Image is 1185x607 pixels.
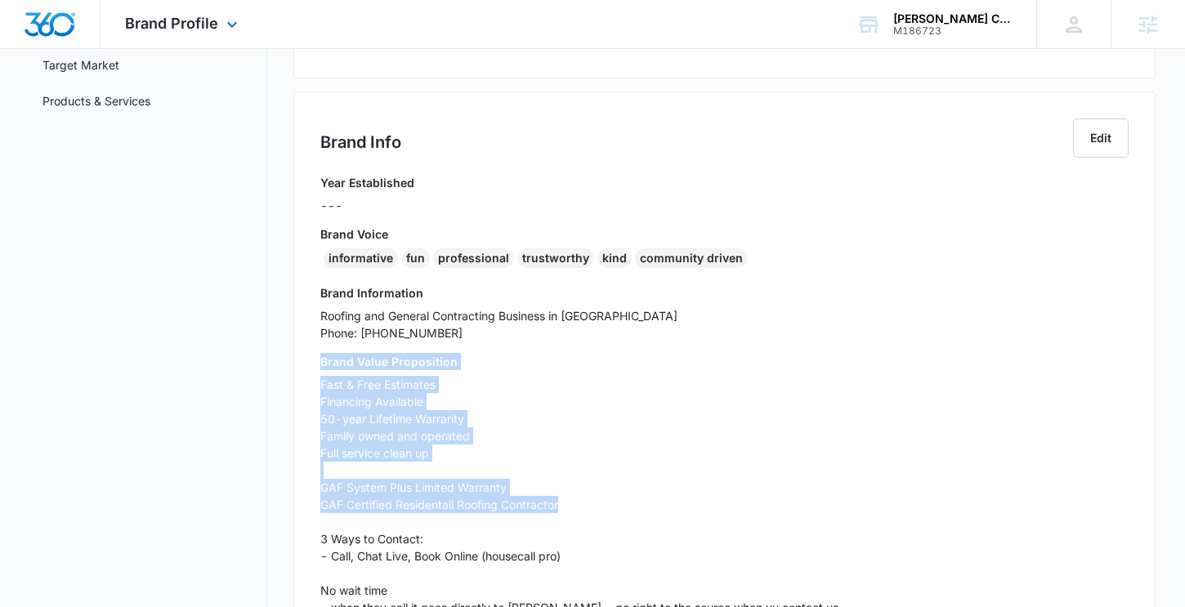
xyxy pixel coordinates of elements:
[1073,118,1129,158] button: Edit
[125,15,218,32] span: Brand Profile
[517,248,594,268] div: trustworthy
[320,284,1129,301] h3: Brand Information
[433,248,514,268] div: professional
[320,174,414,191] h3: Year Established
[635,248,748,268] div: community driven
[401,248,430,268] div: fun
[320,225,1129,243] h3: Brand Voice
[320,130,401,154] h2: Brand Info
[893,25,1013,37] div: account id
[42,92,150,109] a: Products & Services
[320,197,414,214] p: ---
[324,248,398,268] div: informative
[320,307,1129,341] p: Roofing and General Contracting Business in [GEOGRAPHIC_DATA] Phone: [PHONE_NUMBER]
[597,248,632,268] div: kind
[320,353,1129,370] h3: Brand Value Proposition
[42,56,119,74] a: Target Market
[893,12,1013,25] div: account name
